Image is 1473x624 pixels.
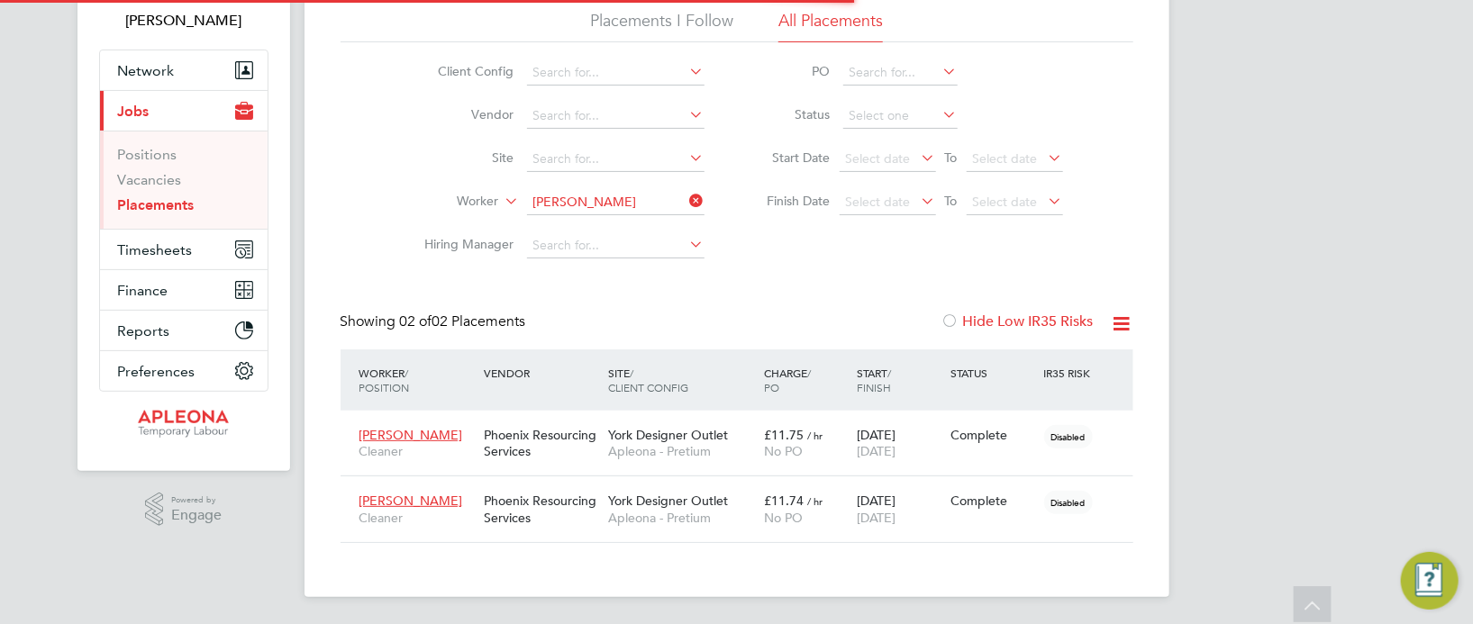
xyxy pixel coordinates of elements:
[396,193,499,211] label: Worker
[138,410,230,439] img: apleona-logo-retina.png
[973,150,1038,167] span: Select date
[608,427,728,443] span: York Designer Outlet
[171,493,222,508] span: Powered by
[400,312,526,330] span: 02 Placements
[359,510,475,526] span: Cleaner
[118,282,168,299] span: Finance
[527,60,705,86] input: Search for...
[527,104,705,129] input: Search for...
[852,484,946,534] div: [DATE]
[100,50,268,90] button: Network
[950,493,1035,509] div: Complete
[1044,425,1093,448] span: Disabled
[846,194,911,210] span: Select date
[608,366,688,394] span: / Client Config
[1044,491,1093,514] span: Disabled
[764,427,804,443] span: £11.75
[750,149,831,166] label: Start Date
[359,427,463,443] span: [PERSON_NAME]
[355,417,1133,432] a: [PERSON_NAME]CleanerPhoenix Resourcing ServicesYork Designer OutletApleona - Pretium£11.75 / hrNo...
[118,146,177,163] a: Positions
[100,131,268,229] div: Jobs
[946,357,1040,389] div: Status
[857,510,896,526] span: [DATE]
[118,62,175,79] span: Network
[171,508,222,523] span: Engage
[100,351,268,391] button: Preferences
[846,150,911,167] span: Select date
[359,366,410,394] span: / Position
[99,10,268,32] span: Suzanne Bell
[479,357,604,389] div: Vendor
[527,147,705,172] input: Search for...
[941,312,1094,330] label: Hide Low IR35 Risks
[355,483,1133,498] a: [PERSON_NAME]CleanerPhoenix Resourcing ServicesYork Designer OutletApleona - Pretium£11.74 / hrNo...
[950,427,1035,443] div: Complete
[411,106,514,122] label: Vendor
[857,366,891,394] span: / Finish
[608,443,755,459] span: Apleona - Pretium
[807,429,823,442] span: / hr
[118,171,182,188] a: Vacancies
[99,410,268,439] a: Go to home page
[479,418,604,468] div: Phoenix Resourcing Services
[118,241,193,258] span: Timesheets
[852,418,946,468] div: [DATE]
[100,91,268,131] button: Jobs
[118,322,170,339] span: Reports
[145,493,222,527] a: Powered byEngage
[750,63,831,79] label: PO
[118,196,195,213] a: Placements
[527,190,705,215] input: Search for...
[341,312,530,331] div: Showing
[479,484,604,534] div: Phoenix Resourcing Services
[764,443,803,459] span: No PO
[355,357,479,403] div: Worker
[411,149,514,166] label: Site
[100,230,268,269] button: Timesheets
[764,493,804,509] span: £11.74
[100,270,268,310] button: Finance
[1040,357,1102,389] div: IR35 Risk
[843,104,958,129] input: Select one
[940,189,963,213] span: To
[759,357,853,403] div: Charge
[527,233,705,258] input: Search for...
[118,363,195,380] span: Preferences
[857,443,896,459] span: [DATE]
[750,106,831,122] label: Status
[411,63,514,79] label: Client Config
[852,357,946,403] div: Start
[764,366,811,394] span: / PO
[750,193,831,209] label: Finish Date
[118,103,150,120] span: Jobs
[604,357,759,403] div: Site
[411,236,514,252] label: Hiring Manager
[359,443,475,459] span: Cleaner
[400,312,432,330] span: 02 of
[807,494,823,508] span: / hr
[359,493,463,509] span: [PERSON_NAME]
[608,493,728,509] span: York Designer Outlet
[973,194,1038,210] span: Select date
[778,10,883,42] li: All Placements
[590,10,733,42] li: Placements I Follow
[608,510,755,526] span: Apleona - Pretium
[764,510,803,526] span: No PO
[100,311,268,350] button: Reports
[843,60,958,86] input: Search for...
[1401,552,1459,610] button: Engage Resource Center
[940,146,963,169] span: To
